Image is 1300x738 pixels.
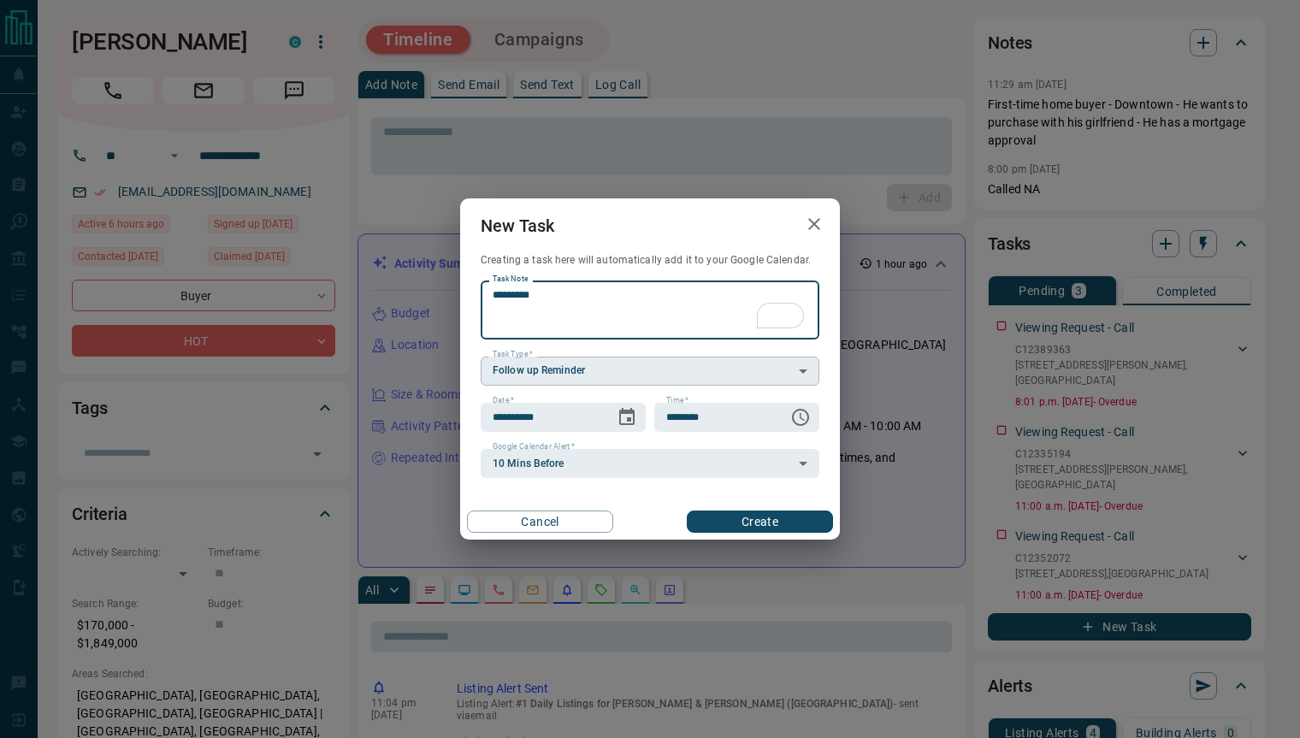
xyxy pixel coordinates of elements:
[493,349,533,360] label: Task Type
[467,511,613,533] button: Cancel
[460,198,575,253] h2: New Task
[493,274,528,285] label: Task Note
[493,288,807,332] textarea: To enrich screen reader interactions, please activate Accessibility in Grammarly extension settings
[481,357,819,386] div: Follow up Reminder
[783,400,818,434] button: Choose time, selected time is 6:00 AM
[666,395,688,406] label: Time
[481,253,819,268] p: Creating a task here will automatically add it to your Google Calendar.
[481,449,819,478] div: 10 Mins Before
[687,511,833,533] button: Create
[493,395,514,406] label: Date
[610,400,644,434] button: Choose date, selected date is Sep 14, 2025
[493,441,575,452] label: Google Calendar Alert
